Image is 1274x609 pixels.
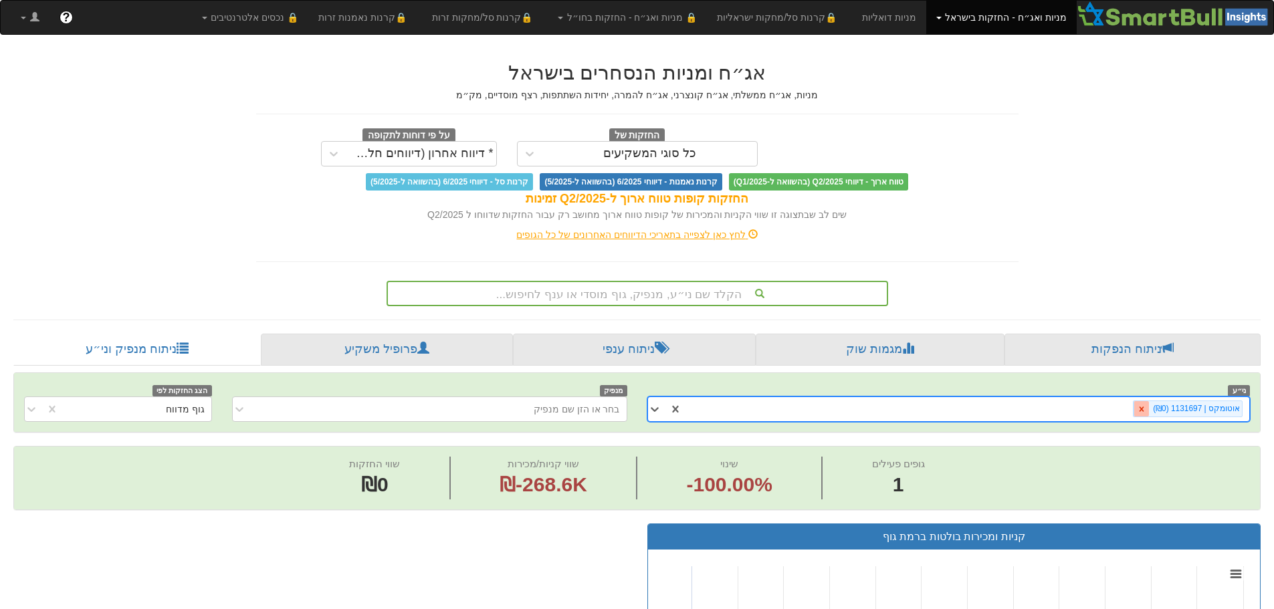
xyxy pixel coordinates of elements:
[600,385,627,396] span: מנפיק
[361,473,389,495] span: ₪0
[872,458,925,469] span: גופים פעילים
[256,90,1019,100] h5: מניות, אג״ח ממשלתי, אג״ח קונצרני, אג״ח להמרה, יחידות השתתפות, רצף מוסדיים, מק״מ
[422,1,548,34] a: 🔒קרנות סל/מחקות זרות
[603,147,696,160] div: כל סוגי המשקיעים
[852,1,926,34] a: מניות דואליות
[729,173,908,191] span: טווח ארוך - דיווחי Q2/2025 (בהשוואה ל-Q1/2025)
[362,128,455,143] span: על פי דוחות לתקופה
[1149,401,1242,416] div: אוטומקס | 1131697 (₪0)
[534,402,620,416] div: בחר או הזן שם מנפיק
[62,11,70,24] span: ?
[256,191,1019,208] div: החזקות קופות טווח ארוך ל-Q2/2025 זמינות
[548,1,707,34] a: 🔒 מניות ואג״ח - החזקות בחו״ל
[349,458,400,469] span: שווי החזקות
[246,228,1029,241] div: לחץ כאן לצפייה בתאריכי הדיווחים האחרונים של כל הגופים
[166,402,205,416] div: גוף מדווח
[49,1,83,34] a: ?
[192,1,309,34] a: 🔒 נכסים אלטרנטיבים
[686,471,772,499] span: -100.00%
[366,173,533,191] span: קרנות סל - דיווחי 6/2025 (בהשוואה ל-5/2025)
[508,458,579,469] span: שווי קניות/מכירות
[658,531,1251,543] h3: קניות ומכירות בולטות ברמת גוף
[720,458,738,469] span: שינוי
[152,385,211,396] span: הצג החזקות לפי
[1077,1,1273,27] img: Smartbull
[1004,334,1261,366] a: ניתוח הנפקות
[256,62,1019,84] h2: אג״ח ומניות הנסחרים בישראל
[500,473,587,495] span: ₪-268.6K
[256,208,1019,221] div: שים לב שבתצוגה זו שווי הקניות והמכירות של קופות טווח ארוך מחושב רק עבור החזקות שדווחו ל Q2/2025
[308,1,422,34] a: 🔒קרנות נאמנות זרות
[926,1,1077,34] a: מניות ואג״ח - החזקות בישראל
[707,1,851,34] a: 🔒קרנות סל/מחקות ישראליות
[872,471,925,499] span: 1
[540,173,722,191] span: קרנות נאמנות - דיווחי 6/2025 (בהשוואה ל-5/2025)
[1228,385,1250,396] span: ני״ע
[756,334,1004,366] a: מגמות שוק
[513,334,756,366] a: ניתוח ענפי
[609,128,665,143] span: החזקות של
[13,334,261,366] a: ניתוח מנפיק וני״ע
[261,334,512,366] a: פרופיל משקיע
[349,147,494,160] div: * דיווח אחרון (דיווחים חלקיים)
[388,282,887,305] div: הקלד שם ני״ע, מנפיק, גוף מוסדי או ענף לחיפוש...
